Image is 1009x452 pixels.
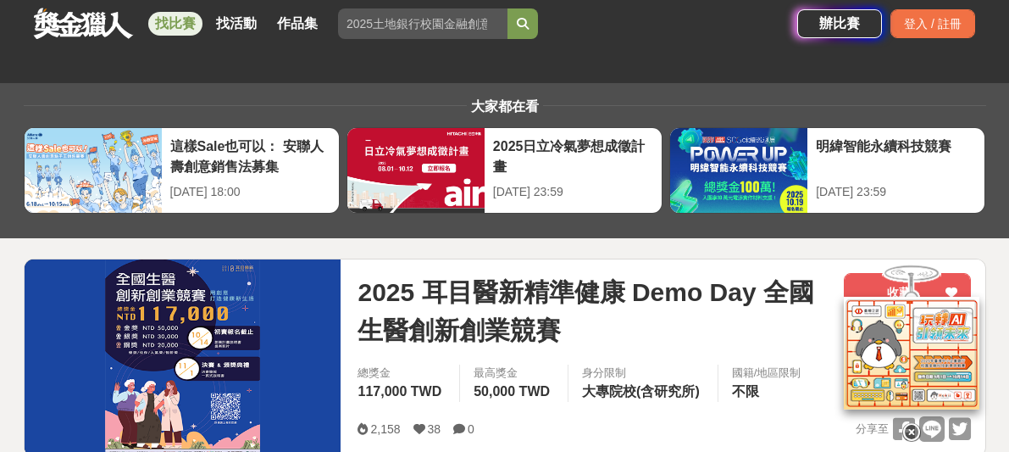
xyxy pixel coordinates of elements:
span: 38 [428,422,441,436]
img: d2146d9a-e6f6-4337-9592-8cefde37ba6b.png [844,297,979,410]
span: 2025 耳目醫新精準健康 Demo Day 全國生醫創新創業競賽 [358,273,830,349]
a: 辦比賽 [797,9,882,38]
input: 2025土地銀行校園金融創意挑戰賽：從你出發 開啟智慧金融新頁 [338,8,507,39]
a: 2025日立冷氣夢想成徵計畫[DATE] 23:59 [346,127,663,214]
a: 這樣Sale也可以： 安聯人壽創意銷售法募集[DATE] 18:00 [24,127,340,214]
span: 117,000 TWD [358,384,441,399]
span: 不限 [732,384,759,399]
a: 作品集 [270,12,324,36]
div: 登入 / 註冊 [890,9,975,38]
div: 2025日立冷氣夢想成徵計畫 [493,137,653,175]
span: 2,158 [370,422,400,436]
div: 這樣Sale也可以： 安聯人壽創意銷售法募集 [170,137,330,175]
a: 明緯智能永續科技競賽[DATE] 23:59 [669,127,985,214]
span: 大家都在看 [467,99,543,114]
div: 身分限制 [582,365,704,382]
span: 總獎金 [358,365,446,382]
div: [DATE] 18:00 [170,183,330,201]
div: 國籍/地區限制 [732,365,801,382]
div: [DATE] 23:59 [493,183,653,201]
div: 明緯智能永續科技競賽 [816,137,976,175]
a: 找活動 [209,12,263,36]
div: [DATE] 23:59 [816,183,976,201]
span: 50,000 TWD [474,384,550,399]
span: 0 [468,422,474,436]
a: 找比賽 [148,12,202,36]
span: 最高獎金 [474,365,554,382]
span: 大專院校(含研究所) [582,384,700,399]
